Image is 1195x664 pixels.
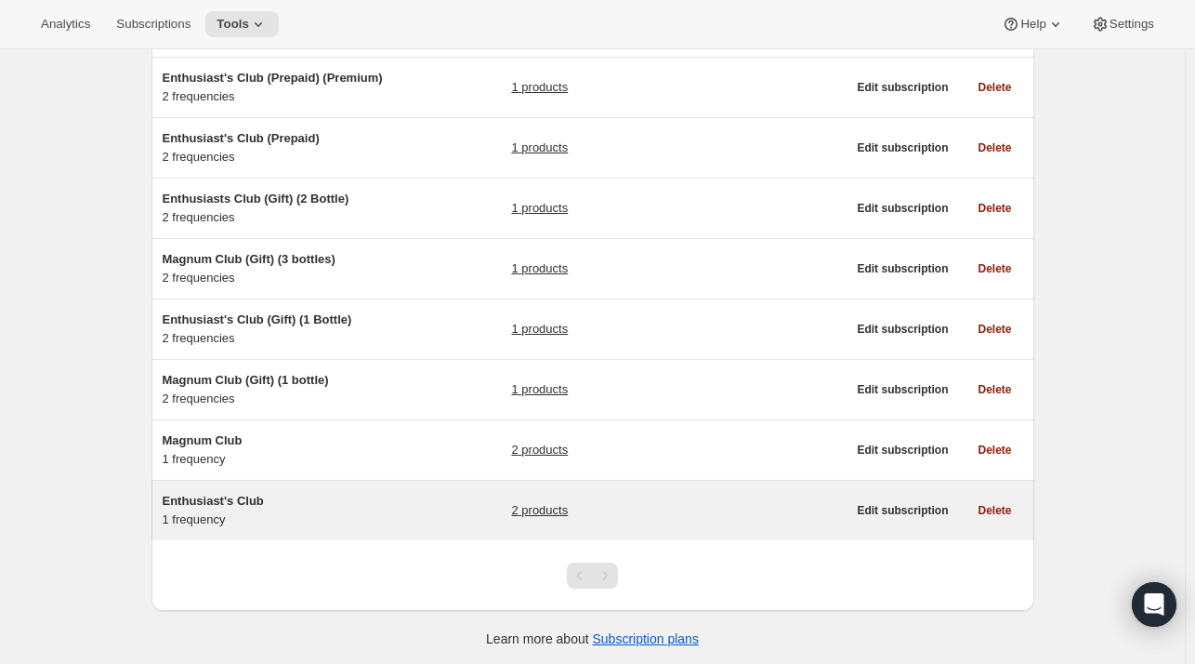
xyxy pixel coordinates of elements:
[966,74,1022,100] button: Delete
[846,195,959,221] button: Edit subscription
[163,311,395,348] div: 2 frequencies
[966,498,1022,524] button: Delete
[1020,17,1045,32] span: Help
[846,316,959,342] button: Edit subscription
[1110,17,1154,32] span: Settings
[846,377,959,403] button: Edit subscription
[857,443,948,458] span: Edit subscription
[567,563,618,589] nav: Pagination
[511,501,568,520] a: 2 products
[163,129,395,166] div: 2 frequencies
[163,371,395,408] div: 2 frequencies
[163,190,395,227] div: 2 frequencies
[511,199,568,218] a: 1 products
[966,256,1022,282] button: Delete
[966,316,1022,342] button: Delete
[1132,582,1176,627] div: Open Intercom Messenger
[991,11,1075,37] button: Help
[857,80,948,95] span: Edit subscription
[857,382,948,397] span: Edit subscription
[511,139,568,157] a: 1 products
[846,256,959,282] button: Edit subscription
[978,322,1011,337] span: Delete
[978,503,1011,518] span: Delete
[105,11,202,37] button: Subscriptions
[511,320,568,339] a: 1 products
[978,140,1011,155] span: Delete
[978,80,1011,95] span: Delete
[511,380,568,399] a: 1 products
[857,201,948,216] span: Edit subscription
[30,11,101,37] button: Analytics
[1080,11,1165,37] button: Settings
[486,630,699,648] p: Learn more about
[857,140,948,155] span: Edit subscription
[163,192,349,206] span: Enthusiasts Club (Gift) (2 Bottle)
[593,631,699,646] a: Subscription plans
[857,261,948,276] span: Edit subscription
[857,503,948,518] span: Edit subscription
[978,261,1011,276] span: Delete
[163,131,320,145] span: Enthusiast's Club (Prepaid)
[163,494,264,508] span: Enthusiast's Club
[205,11,279,37] button: Tools
[116,17,190,32] span: Subscriptions
[846,74,959,100] button: Edit subscription
[163,312,352,326] span: Enthusiast's Club (Gift) (1 Bottle)
[846,135,959,161] button: Edit subscription
[978,443,1011,458] span: Delete
[163,71,383,85] span: Enthusiast's Club (Prepaid) (Premium)
[163,433,243,447] span: Magnum Club
[978,201,1011,216] span: Delete
[846,498,959,524] button: Edit subscription
[966,377,1022,403] button: Delete
[511,259,568,278] a: 1 products
[511,441,568,459] a: 2 products
[966,135,1022,161] button: Delete
[511,78,568,97] a: 1 products
[163,252,335,266] span: Magnum Club (Gift) (3 bottles)
[217,17,249,32] span: Tools
[163,69,395,106] div: 2 frequencies
[163,432,395,469] div: 1 frequency
[163,250,395,287] div: 2 frequencies
[41,17,90,32] span: Analytics
[163,492,395,529] div: 1 frequency
[846,437,959,463] button: Edit subscription
[966,195,1022,221] button: Delete
[978,382,1011,397] span: Delete
[163,373,329,387] span: Magnum Club (Gift) (1 bottle)
[966,437,1022,463] button: Delete
[857,322,948,337] span: Edit subscription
